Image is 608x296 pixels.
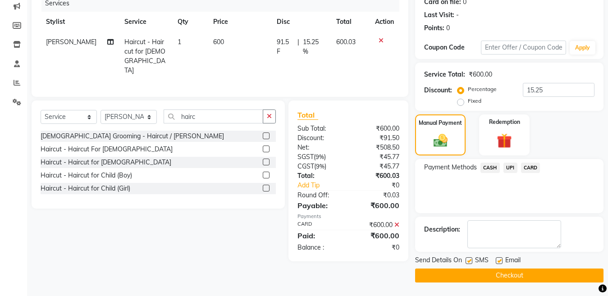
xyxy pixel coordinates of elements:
[297,162,314,170] span: CGST
[316,163,325,170] span: 9%
[348,200,406,211] div: ₹600.00
[41,12,119,32] th: Stylist
[505,255,521,267] span: Email
[456,10,459,20] div: -
[213,38,224,46] span: 600
[521,163,540,173] span: CARD
[178,38,181,46] span: 1
[124,38,165,74] span: Haircut - Haircut for [DEMOGRAPHIC_DATA]
[481,41,566,55] input: Enter Offer / Coupon Code
[348,124,406,133] div: ₹600.00
[480,163,500,173] span: CASH
[164,109,263,123] input: Search or Scan
[492,132,517,150] img: _gift.svg
[336,38,356,46] span: 600.03
[46,38,96,46] span: [PERSON_NAME]
[415,255,462,267] span: Send Details On
[348,143,406,152] div: ₹508.50
[424,10,454,20] div: Last Visit:
[291,143,348,152] div: Net:
[358,181,406,190] div: ₹0
[291,191,348,200] div: Round Off:
[297,213,399,220] div: Payments
[291,230,348,241] div: Paid:
[348,152,406,162] div: ₹45.77
[291,200,348,211] div: Payable:
[370,12,399,32] th: Action
[468,85,497,93] label: Percentage
[291,171,348,181] div: Total:
[41,184,130,193] div: Haircut - Haircut for Child (Girl)
[348,191,406,200] div: ₹0.03
[331,12,370,32] th: Total
[415,269,603,282] button: Checkout
[291,243,348,252] div: Balance :
[446,23,450,33] div: 0
[291,133,348,143] div: Discount:
[41,132,224,141] div: [DEMOGRAPHIC_DATA] Grooming - Haircut / [PERSON_NAME]
[348,171,406,181] div: ₹600.03
[468,97,481,105] label: Fixed
[291,124,348,133] div: Sub Total:
[348,133,406,143] div: ₹91.50
[41,145,173,154] div: Haircut - Haircut For [DEMOGRAPHIC_DATA]
[424,70,465,79] div: Service Total:
[570,41,595,55] button: Apply
[297,153,314,161] span: SGST
[291,152,348,162] div: ( )
[348,220,406,230] div: ₹600.00
[277,37,294,56] span: 91.5 F
[424,86,452,95] div: Discount:
[475,255,489,267] span: SMS
[429,132,452,149] img: _cash.svg
[297,110,318,120] span: Total
[315,153,324,160] span: 9%
[469,70,492,79] div: ₹600.00
[291,220,348,230] div: CARD
[271,12,331,32] th: Disc
[41,158,171,167] div: Haircut - Haircut for [DEMOGRAPHIC_DATA]
[172,12,208,32] th: Qty
[348,243,406,252] div: ₹0
[424,163,477,172] span: Payment Methods
[424,43,481,52] div: Coupon Code
[303,37,325,56] span: 15.25 %
[489,118,520,126] label: Redemption
[119,12,172,32] th: Service
[297,37,299,56] span: |
[348,230,406,241] div: ₹600.00
[291,181,358,190] a: Add Tip
[503,163,517,173] span: UPI
[208,12,271,32] th: Price
[291,162,348,171] div: ( )
[348,162,406,171] div: ₹45.77
[424,23,444,33] div: Points:
[419,119,462,127] label: Manual Payment
[424,225,460,234] div: Description:
[41,171,132,180] div: Haircut - Haircut for Child (Boy)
